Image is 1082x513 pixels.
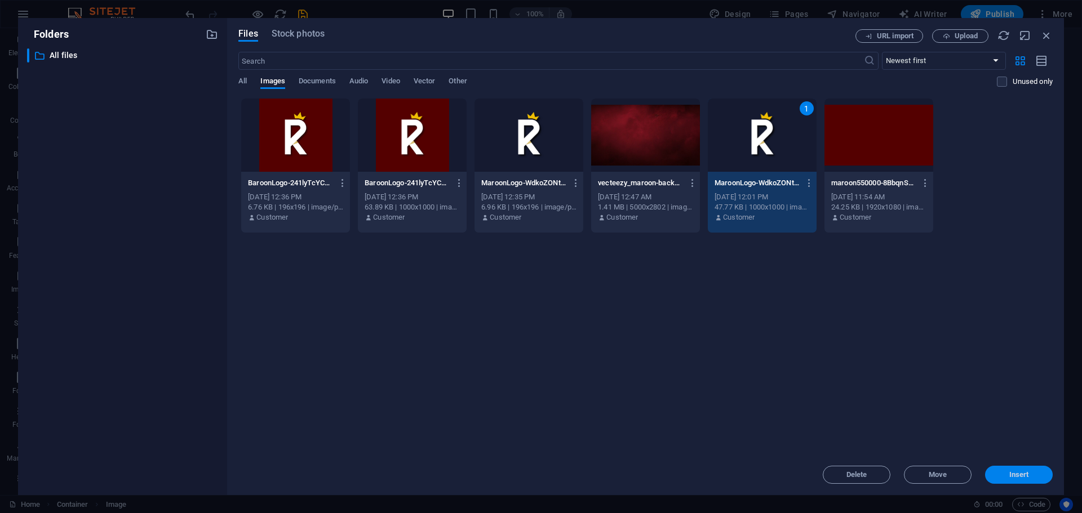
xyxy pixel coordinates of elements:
p: BaroonLogo-241lyTcYCFIZgT6I9KPLZA.jpg [365,178,449,188]
p: Customer [840,212,871,222]
span: Insert [1009,471,1029,478]
button: Move [904,466,972,484]
button: Insert [985,466,1053,484]
div: 6.76 KB | 196x196 | image/png [248,202,343,212]
span: Documents [299,74,336,90]
p: Displays only files that are not in use on the website. Files added during this session can still... [1013,77,1053,87]
p: Customer [490,212,521,222]
span: Video [382,74,400,90]
div: [DATE] 11:54 AM [831,192,926,202]
div: 1.41 MB | 5000x2802 | image/jpeg [598,202,693,212]
span: Other [449,74,467,90]
div: [DATE] 12:36 PM [248,192,343,202]
div: [DATE] 12:47 AM [598,192,693,202]
i: Reload [997,29,1010,42]
span: All [238,74,247,90]
button: Upload [932,29,988,43]
span: Stock photos [272,27,325,41]
p: MaroonLogo-WdkoZONt2315XSl3QzklZA-wWHZDiExd8yIKmUnLsmTUw.png [481,178,566,188]
div: 6.96 KB | 196x196 | image/png [481,202,577,212]
p: Customer [606,212,638,222]
input: Search [238,52,863,70]
p: vecteezy_maroon-background-high-quality_30669803-J6BCSwBNE_JOZulXG6Yo3g.jpg [598,178,682,188]
span: URL import [877,33,914,39]
div: [DATE] 12:35 PM [481,192,577,202]
span: Files [238,27,258,41]
span: Delete [846,471,867,478]
div: 63.89 KB | 1000x1000 | image/jpeg [365,202,460,212]
span: Images [260,74,285,90]
p: Customer [256,212,288,222]
p: MaroonLogo-WdkoZONt2315XSl3QzklZA.png [715,178,799,188]
p: Customer [373,212,405,222]
i: Close [1040,29,1053,42]
div: 1 [800,101,814,115]
button: URL import [855,29,923,43]
div: 24.25 KB | 1920x1080 | image/jpeg [831,202,926,212]
p: All files [50,49,197,62]
button: Delete [823,466,890,484]
div: [DATE] 12:01 PM [715,192,810,202]
p: Folders [27,27,69,42]
p: BaroonLogo-241lyTcYCFIZgT6I9KPLZA-3qjpf-FAzK7tzYf_wwPu_g.png [248,178,332,188]
div: [DATE] 12:36 PM [365,192,460,202]
i: Minimize [1019,29,1031,42]
span: Move [929,471,947,478]
div: 47.77 KB | 1000x1000 | image/png [715,202,810,212]
span: Vector [414,74,436,90]
div: ​ [27,48,29,63]
p: maroon550000-8BbqnSUQp764sT9bmY2rdw.jpg [831,178,916,188]
i: Create new folder [206,28,218,41]
span: Audio [349,74,368,90]
p: Customer [723,212,755,222]
span: Upload [955,33,978,39]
